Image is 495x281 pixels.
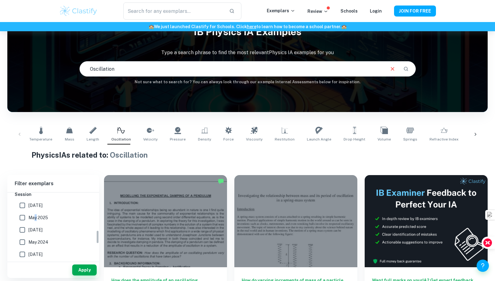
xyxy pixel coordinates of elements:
span: May 2024 [28,239,48,245]
span: Velocity [143,137,158,142]
span: Oscillation [111,137,131,142]
span: Oscillation [110,151,148,159]
p: Exemplars [267,7,295,14]
h6: We just launched Clastify for Schools. Click to learn how to become a school partner. [1,23,494,30]
span: May 2025 [28,214,48,221]
span: Length [87,137,99,142]
h6: Filter exemplars [7,175,99,192]
p: Review [307,8,328,15]
h1: Physics IAs related to: [32,149,464,160]
button: JOIN FOR FREE [394,6,436,17]
img: Marked [218,178,224,184]
span: [DATE] [28,202,43,209]
input: Search for any exemplars... [123,2,224,20]
button: Help and Feedback [477,260,489,272]
span: Restitution [275,137,295,142]
span: Temperature [29,137,52,142]
img: Clastify logo [59,5,98,17]
span: Refractive Index [430,137,459,142]
h1: IB Physics IA examples [7,22,488,42]
button: Search [401,64,411,74]
span: Mass [65,137,74,142]
span: Volume [378,137,391,142]
span: Viscosity [246,137,262,142]
span: Launch Angle [307,137,331,142]
span: [DATE] [28,227,43,233]
a: Schools [341,9,358,13]
p: Type a search phrase to find the most relevant Physics IA examples for you [7,49,488,56]
span: 🏫 [149,24,154,29]
h6: Not sure what to search for? You can always look through our example Internal Assessments below f... [7,79,488,85]
span: Force [223,137,234,142]
span: Springs [403,137,417,142]
button: Apply [72,264,97,275]
span: 🏫 [341,24,347,29]
span: [DATE] [28,251,43,258]
a: Login [370,9,382,13]
span: Density [198,137,211,142]
button: Clear [387,63,398,75]
h6: Session [15,191,92,198]
img: Thumbnail [365,175,488,267]
a: here [247,24,256,29]
input: E.g. harmonic motion analysis, light diffraction experiments, sliding objects down a ramp... [80,60,384,77]
span: Drop Height [344,137,365,142]
span: Pressure [170,137,186,142]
